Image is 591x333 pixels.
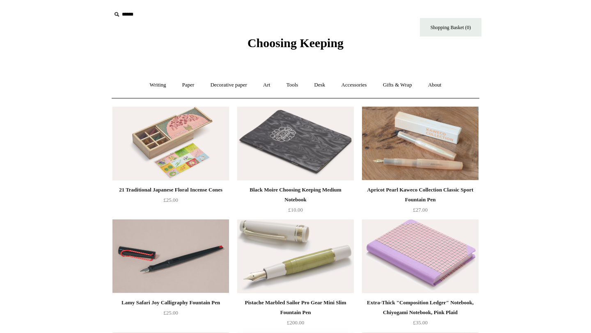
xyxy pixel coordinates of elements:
img: Extra-Thick "Composition Ledger" Notebook, Chiyogami Notebook, Pink Plaid [362,219,479,293]
a: Lamy Safari Joy Calligraphy Fountain Pen £25.00 [112,298,229,331]
span: Choosing Keeping [247,36,344,50]
a: Paper [175,74,202,96]
a: 21 Traditional Japanese Floral Incense Cones £25.00 [112,185,229,219]
img: Black Moire Choosing Keeping Medium Notebook [237,107,354,180]
a: Apricot Pearl Kaweco Collection Classic Sport Fountain Pen £27.00 [362,185,479,219]
img: Apricot Pearl Kaweco Collection Classic Sport Fountain Pen [362,107,479,180]
a: 21 Traditional Japanese Floral Incense Cones 21 Traditional Japanese Floral Incense Cones [112,107,229,180]
span: £27.00 [413,207,428,213]
div: Lamy Safari Joy Calligraphy Fountain Pen [115,298,227,308]
a: Choosing Keeping [247,43,344,48]
img: Pistache Marbled Sailor Pro Gear Mini Slim Fountain Pen [237,219,354,293]
a: Writing [142,74,174,96]
a: Gifts & Wrap [376,74,419,96]
span: £25.00 [163,197,178,203]
a: Pistache Marbled Sailor Pro Gear Mini Slim Fountain Pen Pistache Marbled Sailor Pro Gear Mini Sli... [237,219,354,293]
span: £10.00 [288,207,303,213]
a: Extra-Thick "Composition Ledger" Notebook, Chiyogami Notebook, Pink Plaid £35.00 [362,298,479,331]
a: Lamy Safari Joy Calligraphy Fountain Pen Lamy Safari Joy Calligraphy Fountain Pen [112,219,229,293]
div: Pistache Marbled Sailor Pro Gear Mini Slim Fountain Pen [239,298,352,317]
a: Shopping Basket (0) [420,18,481,36]
a: Accessories [334,74,374,96]
a: Black Moire Choosing Keeping Medium Notebook £10.00 [237,185,354,219]
a: Extra-Thick "Composition Ledger" Notebook, Chiyogami Notebook, Pink Plaid Extra-Thick "Compositio... [362,219,479,293]
a: Tools [279,74,306,96]
span: £200.00 [287,319,304,326]
span: £25.00 [163,310,178,316]
div: Apricot Pearl Kaweco Collection Classic Sport Fountain Pen [364,185,476,205]
div: Extra-Thick "Composition Ledger" Notebook, Chiyogami Notebook, Pink Plaid [364,298,476,317]
a: About [421,74,449,96]
span: £35.00 [413,319,428,326]
img: Lamy Safari Joy Calligraphy Fountain Pen [112,219,229,293]
a: Desk [307,74,333,96]
div: Black Moire Choosing Keeping Medium Notebook [239,185,352,205]
a: Decorative paper [203,74,254,96]
div: 21 Traditional Japanese Floral Incense Cones [115,185,227,195]
a: Pistache Marbled Sailor Pro Gear Mini Slim Fountain Pen £200.00 [237,298,354,331]
a: Apricot Pearl Kaweco Collection Classic Sport Fountain Pen Apricot Pearl Kaweco Collection Classi... [362,107,479,180]
a: Black Moire Choosing Keeping Medium Notebook Black Moire Choosing Keeping Medium Notebook [237,107,354,180]
a: Art [256,74,277,96]
img: 21 Traditional Japanese Floral Incense Cones [112,107,229,180]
